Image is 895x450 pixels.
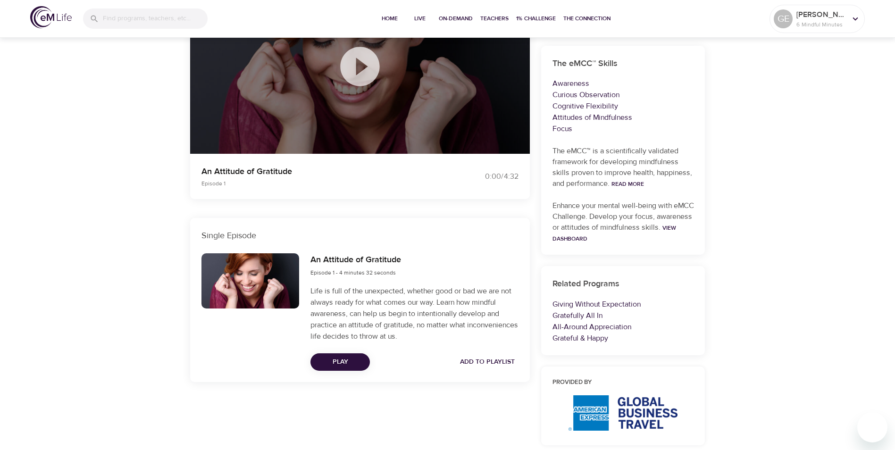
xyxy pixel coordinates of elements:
[480,14,509,24] span: Teachers
[552,224,676,242] a: View Dashboard
[552,200,694,244] p: Enhance your mental well-being with eMCC Challenge. Develop your focus, awareness or attitudes of...
[201,165,436,178] p: An Attitude of Gratitude
[30,6,72,28] img: logo
[456,353,519,371] button: Add to Playlist
[563,14,611,24] span: The Connection
[611,180,644,188] a: Read More
[552,57,694,71] h6: The eMCC™ Skills
[796,20,846,29] p: 6 Mindful Minutes
[552,100,694,112] p: Cognitive Flexibility
[409,14,431,24] span: Live
[460,356,515,368] span: Add to Playlist
[552,311,602,320] a: Gratefully All In
[552,378,694,388] h6: Provided by
[439,14,473,24] span: On-Demand
[318,356,362,368] span: Play
[552,333,608,343] a: Grateful & Happy
[774,9,793,28] div: GE
[378,14,401,24] span: Home
[552,277,694,291] h6: Related Programs
[552,89,694,100] p: Curious Observation
[552,300,641,309] a: Giving Without Expectation
[103,8,208,29] input: Find programs, teachers, etc...
[201,179,436,188] p: Episode 1
[552,322,631,332] a: All-Around Appreciation
[516,14,556,24] span: 1% Challenge
[552,78,694,89] p: Awareness
[201,229,519,242] p: Single Episode
[569,395,678,431] img: AmEx%20GBT%20logo.png
[310,353,370,371] button: Play
[310,269,396,276] span: Episode 1 - 4 minutes 32 seconds
[552,112,694,123] p: Attitudes of Mindfulness
[448,171,519,182] div: 0:00 / 4:32
[552,123,694,134] p: Focus
[857,412,887,442] iframe: Button to launch messaging window
[552,146,694,189] p: The eMCC™ is a scientifically validated framework for developing mindfulness skills proven to imp...
[796,9,846,20] p: [PERSON_NAME]
[310,253,401,267] h6: An Attitude of Gratitude
[310,285,518,342] p: Life is full of the unexpected, whether good or bad we are not always ready for what comes our wa...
